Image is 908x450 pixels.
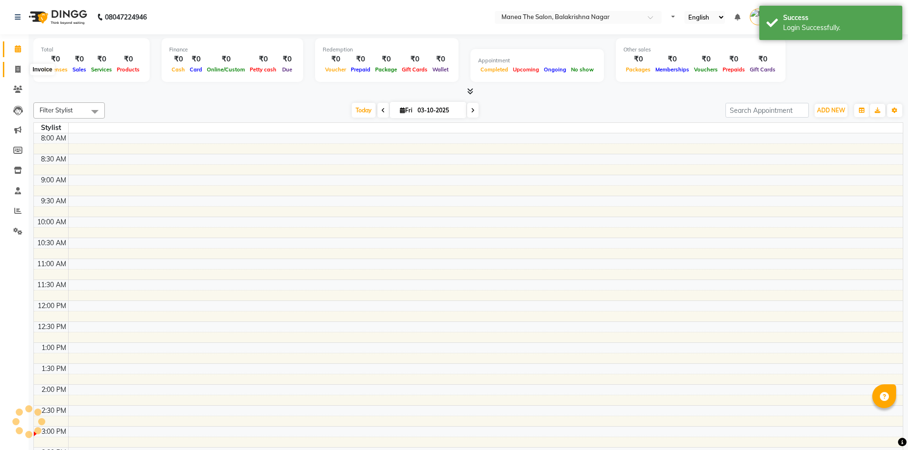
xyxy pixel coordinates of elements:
span: Memberships [653,66,692,73]
span: Due [280,66,295,73]
div: 1:00 PM [40,343,68,353]
div: 10:00 AM [35,217,68,227]
div: Finance [169,46,296,54]
div: 10:30 AM [35,238,68,248]
span: Fri [398,107,415,114]
div: ₹0 [323,54,348,65]
div: ₹0 [653,54,692,65]
div: ₹0 [348,54,373,65]
span: Cash [169,66,187,73]
div: ₹0 [430,54,451,65]
div: ₹0 [204,54,247,65]
div: 11:30 AM [35,280,68,290]
div: 12:30 PM [36,322,68,332]
div: Appointment [478,57,596,65]
div: ₹0 [692,54,720,65]
div: Total [41,46,142,54]
div: ₹0 [89,54,114,65]
button: ADD NEW [815,104,847,117]
span: Package [373,66,399,73]
div: 12:00 PM [36,301,68,311]
span: No show [569,66,596,73]
div: ₹0 [114,54,142,65]
div: ₹0 [247,54,279,65]
div: Invoice [30,64,54,75]
span: Wallet [430,66,451,73]
div: ₹0 [41,54,70,65]
span: ADD NEW [817,107,845,114]
div: 8:00 AM [39,133,68,143]
span: Petty cash [247,66,279,73]
div: ₹0 [169,54,187,65]
div: Redemption [323,46,451,54]
div: 9:30 AM [39,196,68,206]
img: Manea the Salon, Balakrishna Nagar [750,9,766,25]
span: Vouchers [692,66,720,73]
b: 08047224946 [105,4,147,30]
span: Gift Cards [399,66,430,73]
div: ₹0 [623,54,653,65]
span: Gift Cards [747,66,778,73]
span: Sales [70,66,89,73]
div: ₹0 [373,54,399,65]
span: Services [89,66,114,73]
span: Completed [478,66,510,73]
span: Prepaids [720,66,747,73]
div: Login Successfully. [783,23,895,33]
span: Filter Stylist [40,106,73,114]
div: 2:00 PM [40,385,68,395]
span: Ongoing [541,66,569,73]
div: ₹0 [279,54,296,65]
div: Stylist [34,123,68,133]
div: 11:00 AM [35,259,68,269]
div: 8:30 AM [39,154,68,164]
input: 2025-10-03 [415,103,462,118]
div: ₹0 [399,54,430,65]
span: Products [114,66,142,73]
span: Online/Custom [204,66,247,73]
div: Other sales [623,46,778,54]
div: 3:00 PM [40,427,68,437]
input: Search Appointment [725,103,809,118]
span: Packages [623,66,653,73]
span: Voucher [323,66,348,73]
span: Prepaid [348,66,373,73]
div: ₹0 [747,54,778,65]
div: 9:00 AM [39,175,68,185]
div: 2:30 PM [40,406,68,416]
div: ₹0 [187,54,204,65]
span: Card [187,66,204,73]
span: Upcoming [510,66,541,73]
div: Success [783,13,895,23]
span: Today [352,103,376,118]
div: ₹0 [70,54,89,65]
div: ₹0 [720,54,747,65]
img: logo [24,4,90,30]
div: 1:30 PM [40,364,68,374]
